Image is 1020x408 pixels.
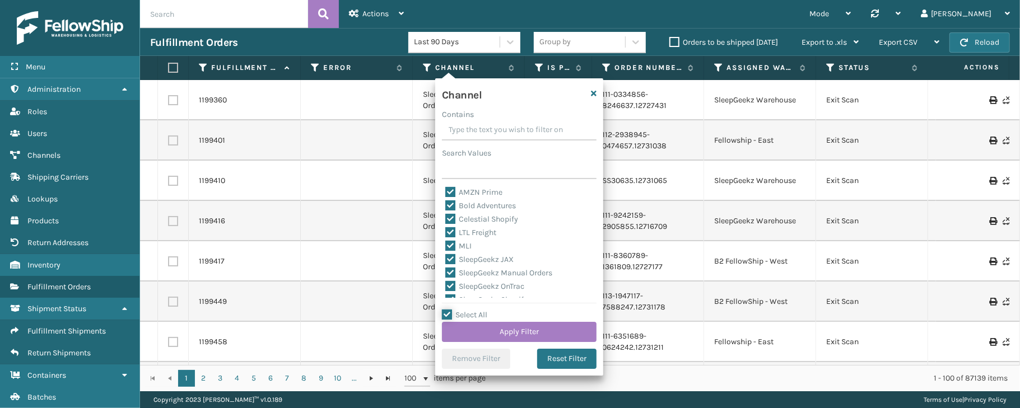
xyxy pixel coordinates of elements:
[413,322,525,362] td: SleepGeekz Manual Orders
[669,37,778,47] label: Orders to be shipped [DATE]
[816,362,928,402] td: Exit Scan
[27,348,91,358] span: Return Shipments
[413,241,525,282] td: SleepGeekz Manual Orders
[445,282,524,291] label: SleepGeekz OnTrac
[442,310,487,320] label: Select All
[199,95,227,106] a: 1199360
[199,175,225,186] a: 1199410
[199,135,225,146] a: 1199401
[199,256,225,267] a: 1199417
[229,370,245,387] a: 4
[279,370,296,387] a: 7
[1003,298,1009,306] i: Never Shipped
[27,194,58,204] span: Lookups
[27,392,56,402] span: Batches
[414,36,501,48] div: Last 90 Days
[27,260,60,270] span: Inventory
[27,326,106,336] span: Fulfillment Shipments
[816,80,928,120] td: Exit Scan
[614,63,682,73] label: Order Number
[704,241,816,282] td: B2 FellowShip - West
[380,370,397,387] a: Go to the last page
[245,370,262,387] a: 5
[1003,177,1009,185] i: Never Shipped
[602,290,693,313] a: 113-1947117-7588247.12731178
[602,331,693,353] a: 111-6351689-0624242.12731211
[262,370,279,387] a: 6
[329,370,346,387] a: 10
[1003,96,1009,104] i: Never Shipped
[153,391,282,408] p: Copyright 2023 [PERSON_NAME]™ v 1.0.189
[802,37,847,47] span: Export to .xls
[150,36,237,49] h3: Fulfillment Orders
[924,396,962,404] a: Terms of Use
[362,9,389,18] span: Actions
[816,241,928,282] td: Exit Scan
[413,80,525,120] td: SleepGeekz Manual Orders
[323,63,391,73] label: Error
[313,370,329,387] a: 9
[726,63,794,73] label: Assigned Warehouse
[547,63,570,73] label: Is Prime
[602,250,693,273] a: 111-8360789-1361809.12727177
[199,215,225,227] a: 1199416
[1003,217,1009,225] i: Never Shipped
[445,268,552,278] label: SleepGeekz Manual Orders
[704,322,816,362] td: Fellowship - East
[816,282,928,322] td: Exit Scan
[445,214,518,224] label: Celestial Shopify
[17,11,123,45] img: logo
[442,349,510,369] button: Remove Filter
[445,241,472,251] label: MLI
[296,370,313,387] a: 8
[964,396,1007,404] a: Privacy Policy
[413,161,525,201] td: SleepGeekz JAX
[989,257,996,265] i: Print Label
[199,296,227,307] a: 1199449
[445,201,516,210] label: Bold Adventures
[442,109,474,120] label: Contains
[27,107,47,116] span: Roles
[195,370,212,387] a: 2
[27,85,81,94] span: Administration
[816,201,928,241] td: Exit Scan
[989,177,996,185] i: Print Label
[199,336,227,348] a: 1199458
[539,36,571,48] div: Group by
[704,161,816,201] td: SleepGeekz Warehouse
[346,370,363,387] a: ...
[442,85,482,102] h4: Channel
[704,362,816,402] td: Fellowship - East
[816,120,928,161] td: Exit Scan
[704,201,816,241] td: SleepGeekz Warehouse
[435,63,503,73] label: Channel
[367,374,376,383] span: Go to the next page
[445,187,502,197] label: AMZN Prime
[26,62,45,72] span: Menu
[602,89,693,111] a: 111-0334856-8246637.12727431
[413,120,525,161] td: SleepGeekz Manual Orders
[27,282,91,292] span: Fulfillment Orders
[989,96,996,104] i: Print Label
[27,371,66,380] span: Containers
[445,228,496,237] label: LTL Freight
[404,370,486,387] span: items per page
[989,338,996,346] i: Print Label
[501,373,1008,384] div: 1 - 100 of 87139 items
[602,175,667,186] a: SS30635.12731065
[989,298,996,306] i: Print Label
[442,322,597,342] button: Apply Filter
[989,217,996,225] i: Print Label
[413,201,525,241] td: SleepGeekz Manual Orders
[1003,338,1009,346] i: Never Shipped
[704,120,816,161] td: Fellowship - East
[602,210,693,232] a: 111-9242159-2905855.12716709
[924,391,1007,408] div: |
[989,137,996,144] i: Print Label
[442,147,491,159] label: Search Values
[1003,137,1009,144] i: Never Shipped
[27,172,89,182] span: Shipping Carriers
[839,63,906,73] label: Status
[384,374,393,383] span: Go to the last page
[413,282,525,322] td: SleepGeekz Manual Orders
